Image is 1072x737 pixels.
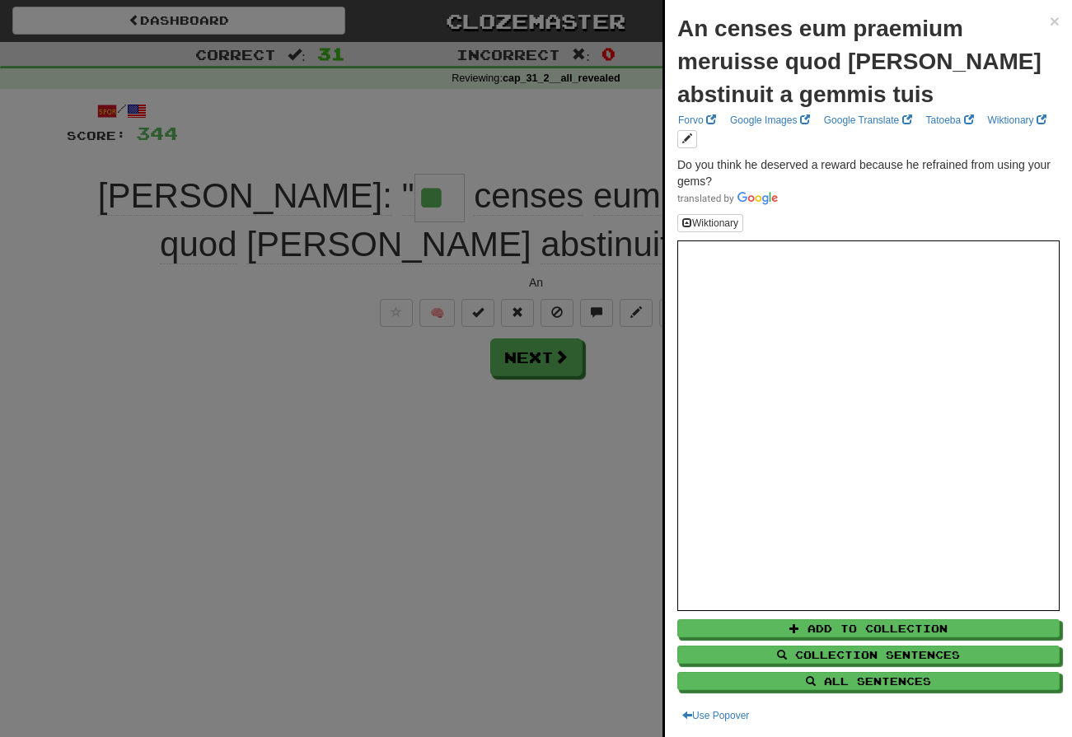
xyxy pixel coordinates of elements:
[677,192,778,205] img: Color short
[677,16,1042,107] strong: An censes eum praemium meruisse quod [PERSON_NAME] abstinuit a gemmis tuis
[673,111,721,129] a: Forvo
[1050,12,1060,30] span: ×
[677,672,1060,690] button: All Sentences
[725,111,815,129] a: Google Images
[921,111,979,129] a: Tatoeba
[677,214,743,232] button: Wiktionary
[677,707,754,725] button: Use Popover
[1050,12,1060,30] button: Close
[983,111,1051,129] a: Wiktionary
[677,158,1051,188] span: Do you think he deserved a reward because he refrained from using your gems?
[819,111,917,129] a: Google Translate
[677,619,1060,637] button: Add to Collection
[677,130,697,148] button: edit links
[677,646,1060,664] button: Collection Sentences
